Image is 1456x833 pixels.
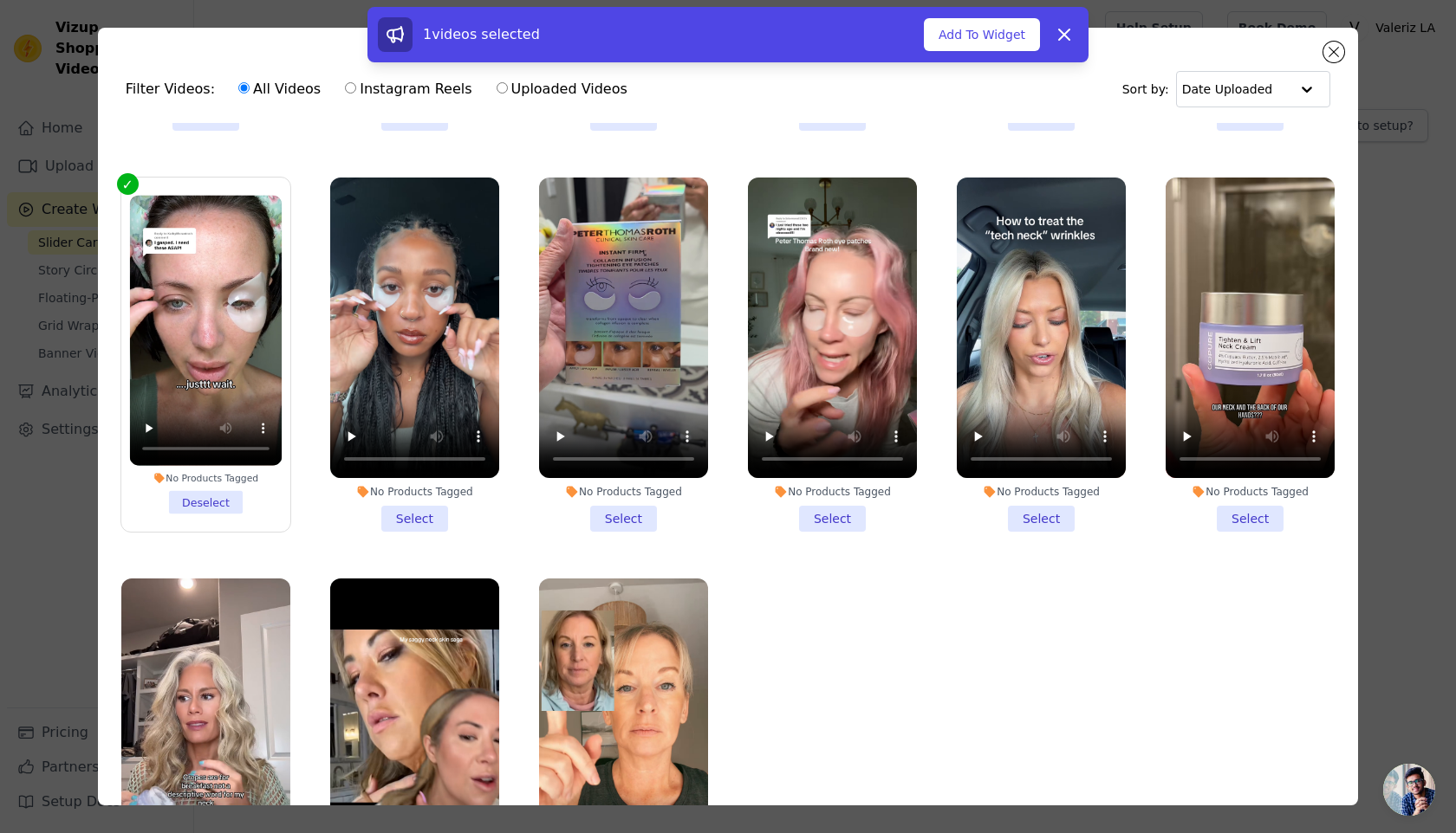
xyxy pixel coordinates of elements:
div: Filter Videos: [126,69,637,109]
label: Instagram Reels [344,78,472,100]
div: No Products Tagged [130,472,283,484]
div: No Products Tagged [748,485,917,499]
div: No Products Tagged [330,485,499,499]
label: Uploaded Videos [496,78,628,100]
a: Open chat [1383,764,1435,816]
span: 1 videos selected [423,26,540,42]
div: No Products Tagged [1166,485,1335,499]
button: Add To Widget [924,18,1040,51]
div: Sort by: [1122,71,1331,107]
div: No Products Tagged [539,485,708,499]
label: All Videos [237,78,322,100]
div: No Products Tagged [957,485,1126,499]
